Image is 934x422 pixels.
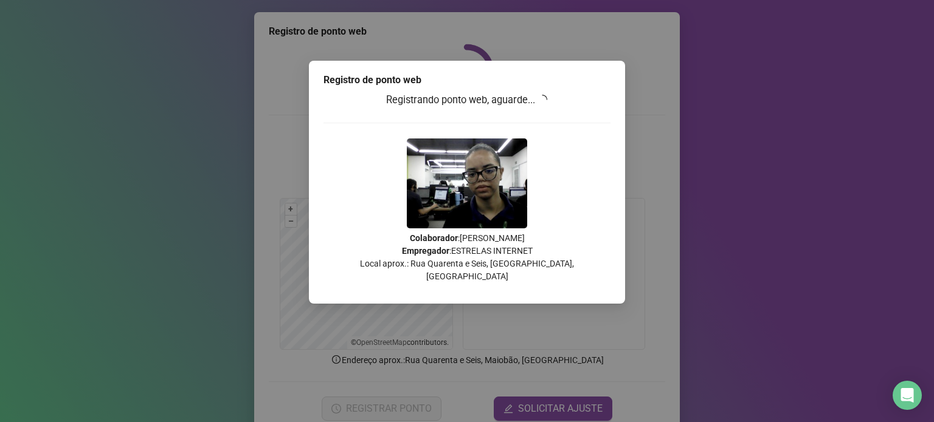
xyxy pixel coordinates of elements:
span: loading [537,94,548,105]
div: Open Intercom Messenger [893,381,922,410]
h3: Registrando ponto web, aguarde... [323,92,611,108]
p: : [PERSON_NAME] : ESTRELAS INTERNET Local aprox.: Rua Quarenta e Seis, [GEOGRAPHIC_DATA], [GEOGRA... [323,232,611,283]
div: Registro de ponto web [323,73,611,87]
strong: Colaborador [410,233,458,243]
img: 9k= [407,138,527,228]
strong: Empregador [402,246,449,256]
